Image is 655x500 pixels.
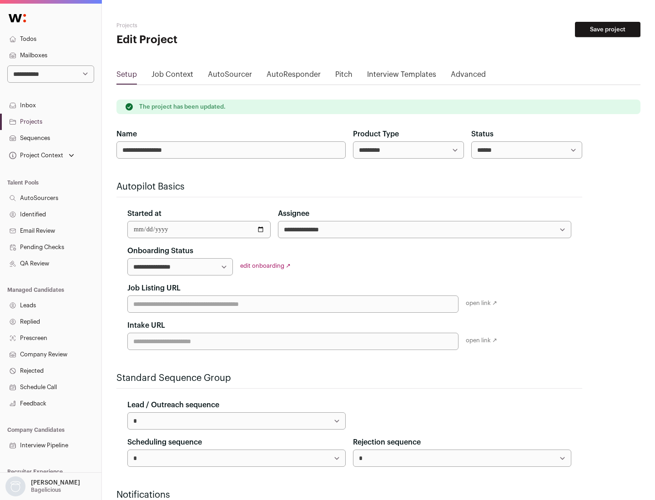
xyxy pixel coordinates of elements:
div: Project Context [7,152,63,159]
a: AutoSourcer [208,69,252,84]
label: Lead / Outreach sequence [127,400,219,410]
label: Product Type [353,129,399,140]
h2: Autopilot Basics [116,180,582,193]
button: Open dropdown [4,476,82,496]
a: Job Context [151,69,193,84]
a: edit onboarding ↗ [240,263,291,269]
label: Rejection sequence [353,437,421,448]
p: Bagelicious [31,486,61,494]
a: Interview Templates [367,69,436,84]
label: Job Listing URL [127,283,181,294]
p: [PERSON_NAME] [31,479,80,486]
label: Status [471,129,494,140]
label: Started at [127,208,161,219]
label: Intake URL [127,320,165,331]
label: Assignee [278,208,309,219]
label: Onboarding Status [127,245,193,256]
img: Wellfound [4,9,31,27]
button: Save project [575,22,640,37]
a: Setup [116,69,137,84]
a: Pitch [335,69,353,84]
a: AutoResponder [267,69,321,84]
h2: Projects [116,22,291,29]
p: The project has been updated. [139,103,226,110]
h1: Edit Project [116,33,291,47]
a: Advanced [451,69,486,84]
label: Name [116,129,137,140]
img: nopic.png [5,476,25,496]
button: Open dropdown [7,149,76,162]
h2: Standard Sequence Group [116,372,582,385]
label: Scheduling sequence [127,437,202,448]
